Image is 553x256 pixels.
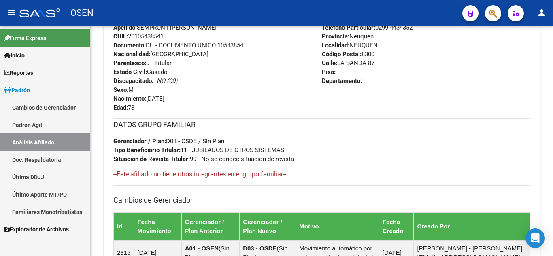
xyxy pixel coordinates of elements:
[157,77,177,85] i: NO (00)
[113,24,217,31] span: SEMPRONII [PERSON_NAME]
[322,24,375,31] strong: Teléfono Particular:
[6,8,16,17] mat-icon: menu
[113,104,128,111] strong: Edad:
[113,59,172,67] span: 0 - Titular
[113,138,166,145] strong: Gerenciador / Plan:
[113,138,224,145] span: D03 - OSDE / Sin Plan
[322,77,362,85] strong: Departamento:
[4,34,46,42] span: Firma Express
[113,146,284,154] span: 11 - JUBILADOS DE OTROS SISTEMAS
[113,155,190,163] strong: Situacion de Revista Titular:
[113,24,137,31] strong: Apellido:
[296,212,379,240] th: Motivo
[322,24,413,31] span: 0299-4434352
[181,212,239,240] th: Gerenciador / Plan Anterior
[322,68,336,76] strong: Piso:
[185,245,219,252] strong: A01 - OSEN
[113,33,128,40] strong: CUIL:
[322,42,378,49] span: NEUQUEN
[525,228,545,248] div: Open Intercom Messenger
[322,33,349,40] strong: Provincia:
[113,119,530,130] h3: DATOS GRUPO FAMILIAR
[113,42,243,49] span: DU - DOCUMENTO UNICO 10543854
[113,68,147,76] strong: Estado Civil:
[322,42,349,49] strong: Localidad:
[113,95,164,102] span: [DATE]
[114,212,134,240] th: Id
[113,86,134,93] span: M
[414,212,530,240] th: Creado Por
[113,68,168,76] span: Casado
[113,51,208,58] span: [GEOGRAPHIC_DATA]
[4,68,33,77] span: Reportes
[379,212,414,240] th: Fecha Creado
[322,59,337,67] strong: Calle:
[113,146,181,154] strong: Tipo Beneficiario Titular:
[134,212,181,240] th: Fecha Movimiento
[113,51,150,58] strong: Nacionalidad:
[113,33,164,40] span: 20105438541
[537,8,547,17] mat-icon: person
[4,225,69,234] span: Explorador de Archivos
[322,51,362,58] strong: Código Postal:
[113,42,146,49] strong: Documento:
[113,95,146,102] strong: Nacimiento:
[113,195,530,206] h3: Cambios de Gerenciador
[64,4,94,22] span: - OSEN
[113,170,530,179] h4: --Este afiliado no tiene otros integrantes en el grupo familiar--
[243,245,276,252] strong: D03 - OSDE
[113,155,294,163] span: 99 - No se conoce situación de revista
[240,212,296,240] th: Gerenciador / Plan Nuevo
[113,59,146,67] strong: Parentesco:
[322,33,374,40] span: Neuquen
[113,104,134,111] span: 73
[113,86,128,93] strong: Sexo:
[322,51,374,58] span: 8300
[113,77,153,85] strong: Discapacitado:
[4,51,25,60] span: Inicio
[4,86,30,95] span: Padrón
[322,59,374,67] span: LA BANDA 87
